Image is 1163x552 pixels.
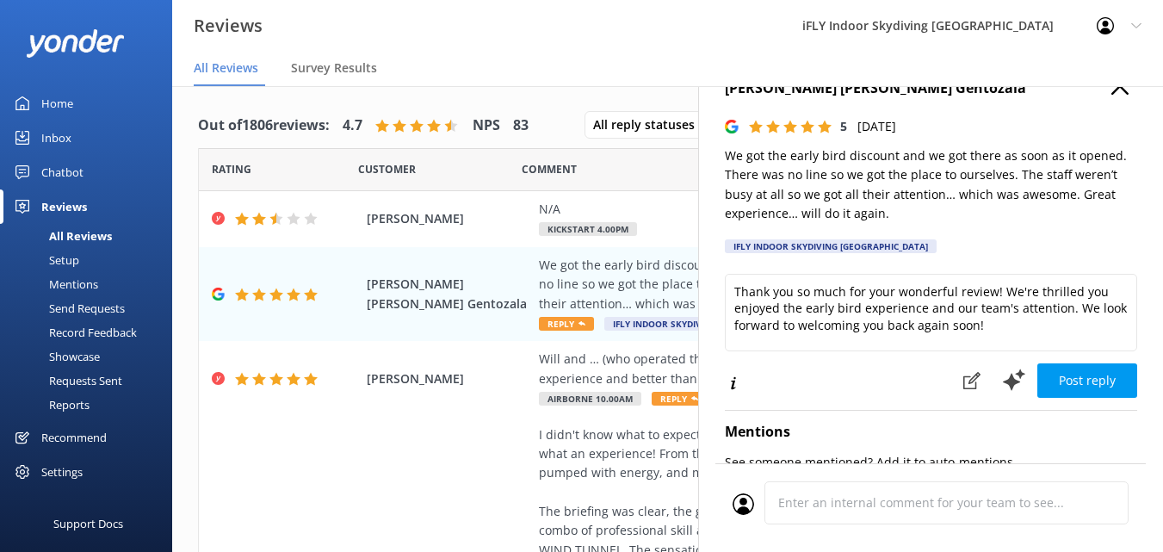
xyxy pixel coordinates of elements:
[725,239,937,253] div: iFLY Indoor Skydiving [GEOGRAPHIC_DATA]
[840,118,847,134] span: 5
[857,117,896,136] p: [DATE]
[367,275,530,313] span: [PERSON_NAME] [PERSON_NAME] Gentozala
[513,115,529,137] h4: 83
[41,155,84,189] div: Chatbot
[212,161,251,177] span: Date
[539,317,594,331] span: Reply
[473,115,500,137] h4: NPS
[367,369,530,388] span: [PERSON_NAME]
[593,115,705,134] span: All reply statuses
[53,506,123,541] div: Support Docs
[194,59,258,77] span: All Reviews
[41,121,71,155] div: Inbox
[539,200,1020,219] div: N/A
[1037,363,1137,398] button: Post reply
[10,296,172,320] a: Send Requests
[522,161,577,177] span: Question
[10,224,172,248] a: All Reviews
[539,350,1020,388] div: Will and … (who operated the iFly machine) were so accommodating. It was a great experience and b...
[604,317,816,331] span: iFLY Indoor Skydiving [GEOGRAPHIC_DATA]
[41,86,73,121] div: Home
[41,455,83,489] div: Settings
[10,393,172,417] a: Reports
[291,59,377,77] span: Survey Results
[1111,78,1129,96] button: Close
[10,393,90,417] div: Reports
[652,392,707,406] span: Reply
[725,274,1137,351] textarea: Thank you so much for your wonderful review! We're thrilled you enjoyed the early bird experience...
[358,161,416,177] span: Date
[10,272,172,296] a: Mentions
[10,320,137,344] div: Record Feedback
[539,256,1020,313] div: We got the early bird discount and we got there as soon as it opened. There was no line so we got...
[10,344,100,369] div: Showcase
[194,12,263,40] h3: Reviews
[26,29,125,58] img: yonder-white-logo.png
[198,115,330,137] h4: Out of 1806 reviews:
[10,248,172,272] a: Setup
[725,78,1137,100] h4: [PERSON_NAME] [PERSON_NAME] Gentozala
[10,369,172,393] a: Requests Sent
[10,224,112,248] div: All Reviews
[10,272,98,296] div: Mentions
[10,320,172,344] a: Record Feedback
[10,248,79,272] div: Setup
[539,222,637,236] span: Kickstart 4.00pm
[10,369,122,393] div: Requests Sent
[41,420,107,455] div: Recommend
[539,392,641,406] span: Airborne 10.00am
[10,296,125,320] div: Send Requests
[367,209,530,228] span: [PERSON_NAME]
[10,344,172,369] a: Showcase
[725,146,1137,224] p: We got the early bird discount and we got there as soon as it opened. There was no line so we got...
[725,421,1137,443] h4: Mentions
[725,453,1137,472] p: See someone mentioned? Add it to auto-mentions
[343,115,362,137] h4: 4.7
[41,189,87,224] div: Reviews
[733,493,754,515] img: user_profile.svg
